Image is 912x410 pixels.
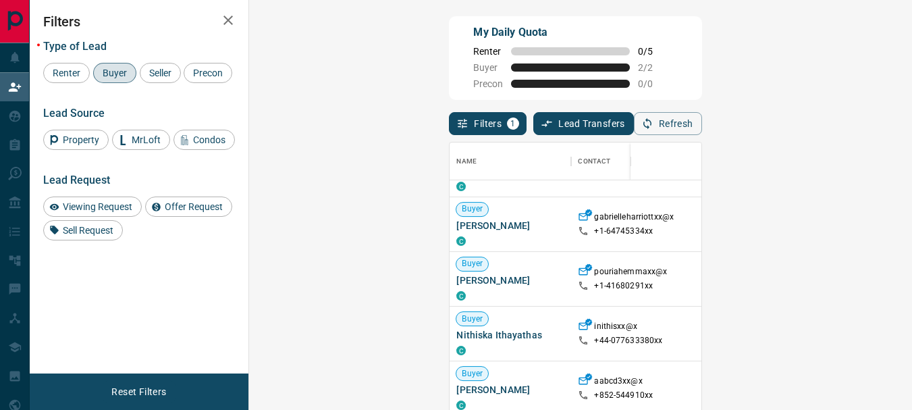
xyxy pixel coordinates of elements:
p: aabcd3xx@x [594,376,642,390]
p: My Daily Quota [473,24,668,41]
div: condos.ca [456,401,466,410]
span: Buyer [473,62,503,73]
span: Buyer [456,259,488,270]
p: +1- 90390064xx [594,171,653,182]
div: Precon [184,63,232,83]
div: condos.ca [456,346,466,355]
p: gabrielleharriottxx@x [594,211,674,226]
p: +1- 41680291xx [594,280,653,292]
div: Contact [578,143,610,180]
span: Buyer [456,204,488,215]
div: Renter [43,63,90,83]
span: Buyer [98,68,132,78]
span: [PERSON_NAME] [456,383,564,396]
span: Viewing Request [58,201,137,212]
span: Lead Source [43,107,105,120]
div: Viewing Request [43,197,142,217]
div: Seller [140,63,181,83]
span: [PERSON_NAME] [456,274,564,287]
span: 0 / 5 [638,46,668,57]
span: Buyer [456,368,488,380]
span: Sell Request [58,225,118,236]
div: Name [450,143,571,180]
p: inithisxx@x [594,321,637,335]
p: +852- 544910xx [594,390,653,401]
span: MrLoft [127,134,165,145]
div: Offer Request [145,197,232,217]
div: MrLoft [112,130,170,150]
div: condos.ca [456,236,466,246]
span: 0 / 0 [638,78,668,89]
p: +44- 077633380xx [594,335,662,347]
button: Refresh [634,112,702,135]
span: Renter [48,68,85,78]
span: Buyer [456,313,488,325]
div: Name [456,143,477,180]
button: Reset Filters [103,380,175,403]
div: Contact [571,143,679,180]
span: Property [58,134,104,145]
button: Filters1 [449,112,527,135]
span: Offer Request [160,201,227,212]
p: +1- 64745334xx [594,226,653,237]
div: Buyer [93,63,136,83]
span: Nithiska Ithayathas [456,328,564,342]
span: 1 [508,119,518,128]
div: condos.ca [456,182,466,191]
span: Precon [188,68,227,78]
p: pouriahemmaxx@x [594,266,667,280]
span: Lead Request [43,174,110,186]
div: Condos [173,130,235,150]
div: Property [43,130,109,150]
span: Precon [473,78,503,89]
span: [PERSON_NAME] [456,219,564,232]
span: 2 / 2 [638,62,668,73]
span: Condos [188,134,230,145]
span: Renter [473,46,503,57]
span: Type of Lead [43,40,107,53]
button: Lead Transfers [533,112,634,135]
span: Seller [144,68,176,78]
div: Sell Request [43,220,123,240]
h2: Filters [43,14,235,30]
div: condos.ca [456,291,466,301]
